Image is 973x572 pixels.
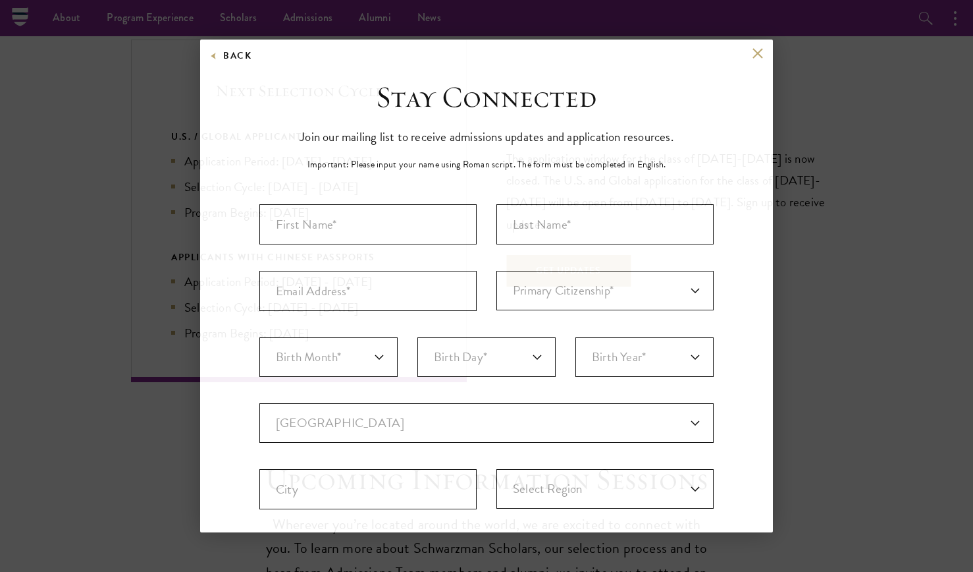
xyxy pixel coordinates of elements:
[496,204,714,244] div: Last Name (Family Name)*
[575,337,714,377] select: Year
[259,204,477,244] input: First Name*
[259,337,398,377] select: Month
[417,337,556,377] select: Day
[300,126,673,148] p: Join our mailing list to receive admissions updates and application resources.
[259,469,477,509] input: City
[259,271,477,311] input: Email Address*
[307,157,666,171] p: Important: Please input your name using Roman script. The form must be completed in English.
[496,204,714,244] input: Last Name*
[496,271,714,311] div: Primary Citizenship*
[210,47,251,64] button: Back
[259,337,714,403] div: Birthdate*
[376,79,597,116] h3: Stay Connected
